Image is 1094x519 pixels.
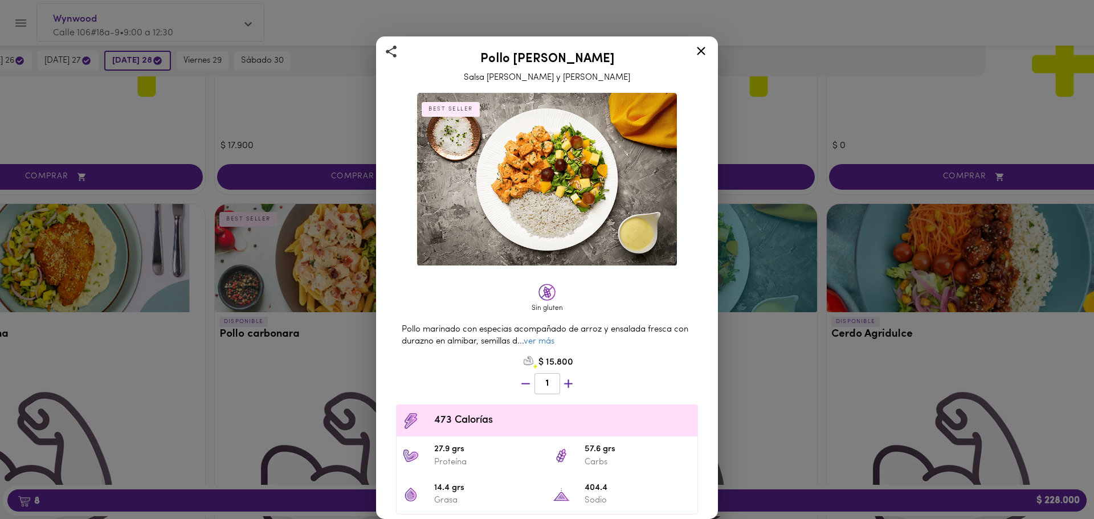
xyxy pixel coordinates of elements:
span: 14.4 grs [434,482,541,495]
span: 57.6 grs [585,443,692,456]
img: Pollo Tikka Massala [417,93,677,266]
img: 404.4 Sodio [553,486,570,503]
p: Carbs [585,456,692,468]
img: 57.6 grs Carbs [553,447,570,464]
span: 1 [542,378,553,389]
h2: Pollo [PERSON_NAME] [390,52,704,66]
span: 27.9 grs [434,443,541,456]
iframe: Messagebird Livechat Widget [1028,453,1083,508]
p: Grasa [434,495,541,506]
img: 14.4 grs Grasa [402,486,419,503]
img: Contenido calórico [402,412,419,430]
button: 1 [534,373,560,394]
p: Proteína [434,456,541,468]
span: 404.4 [585,482,692,495]
div: $ 15.800 [390,354,704,371]
div: Sin gluten [530,304,564,313]
div: BEST SELLER [422,102,480,117]
span: Salsa [PERSON_NAME] y [PERSON_NAME] [464,73,630,82]
span: Pollo marinado con especias acompañado de arroz y ensalada fresca con durazno en almibar, semilla... [402,325,688,346]
img: 27.9 grs Proteína [402,447,419,464]
img: 3c9730_d571e2bb10fd466bb8d4b1f1dc8ae5fc~mv2.png [521,354,538,371]
span: 473 Calorías [434,413,692,428]
p: Sodio [585,495,692,506]
img: glutenfree.png [538,284,556,301]
a: ver más [524,337,554,346]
